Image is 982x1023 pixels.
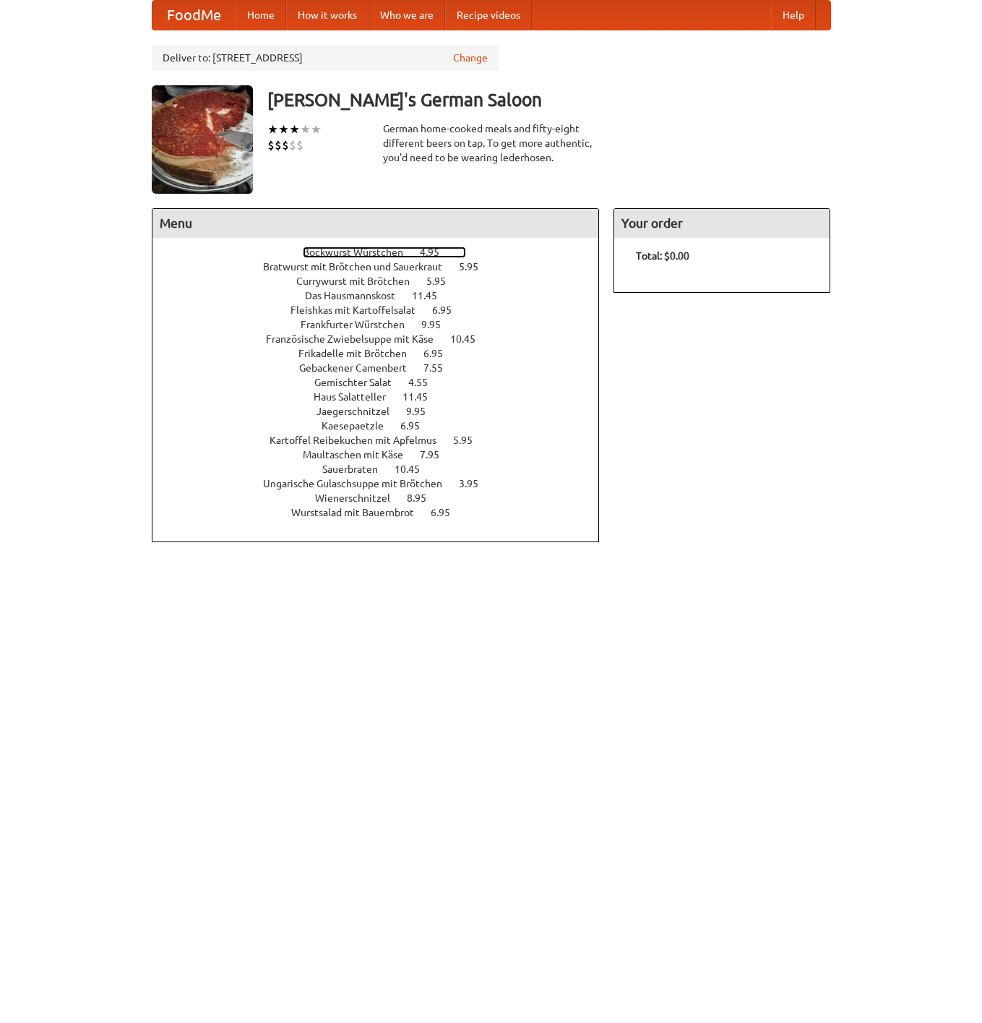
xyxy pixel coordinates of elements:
li: ★ [300,121,311,137]
a: Das Hausmannskost 11.45 [305,290,464,301]
a: Wienerschnitzel 8.95 [315,492,453,504]
a: Currywurst mit Brötchen 5.95 [296,275,473,287]
a: Change [453,51,488,65]
span: 8.95 [407,492,441,504]
span: Wurstsalad mit Bauernbrot [291,507,428,518]
span: Fleishkas mit Kartoffelsalat [290,304,430,316]
a: Französische Zwiebelsuppe mit Käse 10.45 [266,333,502,345]
b: Total: $0.00 [636,250,689,262]
span: 9.95 [421,319,455,330]
span: 7.95 [420,449,454,461]
div: German home-cooked meals and fifty-eight different beers on tap. To get more authentic, you'd nee... [383,121,600,165]
span: 3.95 [459,478,493,489]
span: 6.95 [431,507,465,518]
a: Gebackener Camenbert 7.55 [299,362,470,374]
a: Fleishkas mit Kartoffelsalat 6.95 [290,304,478,316]
li: $ [296,137,303,153]
a: Home [236,1,286,30]
li: ★ [311,121,322,137]
span: 10.45 [395,463,434,475]
li: $ [275,137,282,153]
span: 6.95 [423,348,457,359]
a: Frikadelle mit Brötchen 6.95 [298,348,470,359]
span: 7.55 [423,362,457,374]
a: Jaegerschnitzel 9.95 [316,406,452,417]
a: Frankfurter Würstchen 9.95 [301,319,468,330]
a: Who we are [369,1,445,30]
li: $ [289,137,296,153]
span: 4.95 [420,247,454,258]
a: Ungarische Gulaschsuppe mit Brötchen 3.95 [263,478,505,489]
img: angular.jpg [152,85,253,194]
span: 5.95 [453,435,487,446]
a: How it works [286,1,369,30]
a: Maultaschen mit Käse 7.95 [303,449,466,461]
span: 9.95 [406,406,440,417]
span: Frikadelle mit Brötchen [298,348,421,359]
span: 5.95 [426,275,460,287]
a: FoodMe [152,1,236,30]
span: Haus Salatteller [314,391,400,403]
span: Gemischter Salat [314,377,406,388]
span: 4.55 [408,377,442,388]
li: ★ [267,121,278,137]
span: Gebackener Camenbert [299,362,421,374]
a: Kaesepaetzle 6.95 [322,420,447,432]
span: 5.95 [459,261,493,273]
span: Ungarische Gulaschsuppe mit Brötchen [263,478,457,489]
span: 10.45 [450,333,490,345]
span: Wienerschnitzel [315,492,405,504]
span: 11.45 [402,391,442,403]
span: Jaegerschnitzel [316,406,404,417]
a: Sauerbraten 10.45 [322,463,447,475]
span: Bratwurst mit Brötchen und Sauerkraut [263,261,457,273]
a: Recipe videos [445,1,532,30]
span: Kaesepaetzle [322,420,398,432]
h4: Your order [614,209,830,238]
li: ★ [278,121,289,137]
a: Gemischter Salat 4.55 [314,377,455,388]
span: Bockwurst Würstchen [303,247,418,258]
span: Das Hausmannskost [305,290,410,301]
a: Bratwurst mit Brötchen und Sauerkraut 5.95 [263,261,505,273]
a: Help [771,1,816,30]
li: $ [267,137,275,153]
span: 6.95 [432,304,466,316]
h4: Menu [152,209,599,238]
span: Frankfurter Würstchen [301,319,419,330]
span: Currywurst mit Brötchen [296,275,424,287]
span: Maultaschen mit Käse [303,449,418,461]
div: Deliver to: [STREET_ADDRESS] [152,45,499,71]
li: ★ [289,121,300,137]
a: Bockwurst Würstchen 4.95 [303,247,466,258]
a: Wurstsalad mit Bauernbrot 6.95 [291,507,477,518]
span: Sauerbraten [322,463,392,475]
h3: [PERSON_NAME]'s German Saloon [267,85,831,114]
span: Französische Zwiebelsuppe mit Käse [266,333,448,345]
a: Haus Salatteller 11.45 [314,391,455,403]
span: 6.95 [400,420,434,432]
a: Kartoffel Reibekuchen mit Apfelmus 5.95 [270,435,499,446]
span: 11.45 [412,290,452,301]
li: $ [282,137,289,153]
span: Kartoffel Reibekuchen mit Apfelmus [270,435,451,446]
